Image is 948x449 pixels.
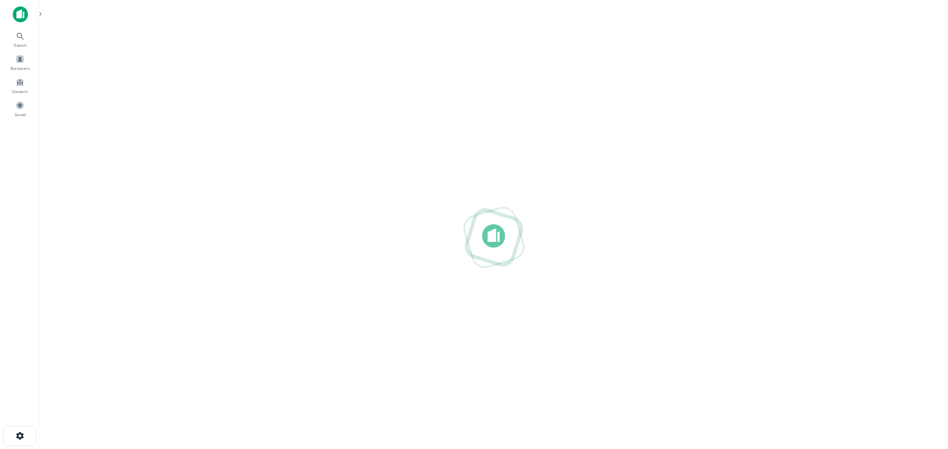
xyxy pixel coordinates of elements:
span: Search [14,42,27,48]
span: Borrowers [10,65,30,71]
a: Contacts [2,75,38,96]
span: Contacts [12,88,28,95]
a: Saved [2,98,38,119]
a: Borrowers [2,51,38,73]
span: Saved [14,111,26,118]
img: capitalize-icon.png [13,6,28,22]
iframe: Chat Widget [908,385,948,423]
a: Search [2,28,38,50]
